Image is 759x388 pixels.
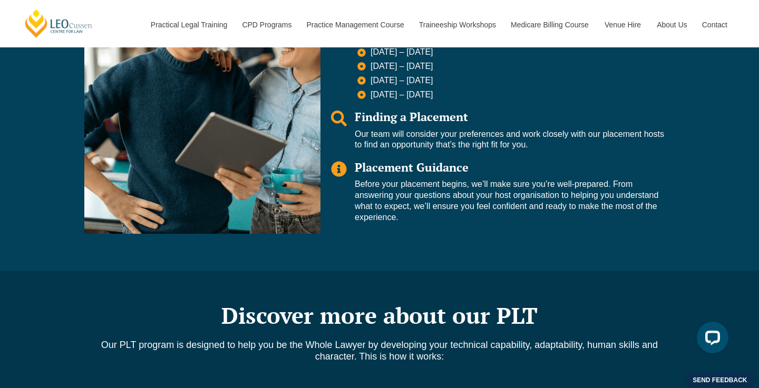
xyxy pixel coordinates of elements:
a: CPD Programs [234,2,298,47]
a: Practice Management Course [299,2,411,47]
a: Venue Hire [597,2,649,47]
h2: Discover more about our PLT [79,302,680,329]
p: Our team will consider your preferences and work closely with our placement hosts to find an oppo... [355,129,664,151]
a: Contact [694,2,735,47]
span: [DATE] – [DATE] [368,47,433,58]
span: Finding a Placement [355,109,468,124]
span: Placement Guidance [355,160,469,175]
span: [DATE] – [DATE] [368,61,433,72]
p: Our PLT program is designed to help you be the Whole Lawyer by developing your technical capabili... [79,339,680,362]
span: [DATE] – [DATE] [368,89,433,101]
a: [PERSON_NAME] Centre for Law [24,8,94,38]
p: Before your placement begins, we’ll make sure you’re well-prepared. From answering your questions... [355,179,664,223]
iframe: LiveChat chat widget [688,317,733,362]
a: Medicare Billing Course [503,2,597,47]
a: About Us [649,2,694,47]
span: [DATE] – [DATE] [368,75,433,86]
a: Traineeship Workshops [411,2,503,47]
a: Practical Legal Training [143,2,235,47]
